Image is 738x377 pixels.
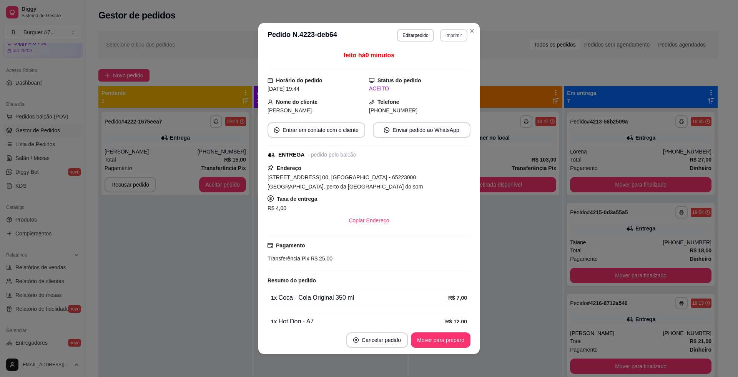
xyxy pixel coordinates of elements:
span: R$ 4,00 [268,205,286,211]
button: close-circleCancelar pedido [346,332,408,348]
div: ACEITO [369,85,470,93]
strong: R$ 7,00 [448,295,467,301]
strong: Horário do pedido [276,77,322,83]
span: [DATE] 19:44 [268,86,299,92]
h3: Pedido N. 4223-deb64 [268,29,337,42]
span: whats-app [274,127,279,133]
span: [STREET_ADDRESS] 00, [GEOGRAPHIC_DATA] - 65223000 [GEOGRAPHIC_DATA], perto da [GEOGRAPHIC_DATA] d... [268,174,423,190]
strong: Status do pedido [377,77,421,83]
strong: Telefone [377,99,399,105]
strong: Nome do cliente [276,99,317,105]
div: - pedido pelo balcão [307,151,356,159]
strong: 1 x [271,295,277,301]
div: ENTREGA [278,151,304,159]
span: whats-app [384,127,389,133]
button: Imprimir [440,29,467,42]
button: Copiar Endereço [342,213,395,228]
strong: R$ 12,00 [445,319,467,325]
span: R$ 25,00 [309,255,332,262]
div: Hot Dog - A7 [271,317,445,326]
strong: Endereço [277,165,301,171]
span: close-circle [353,337,359,343]
span: Transferência Pix [268,255,309,262]
strong: Pagamento [276,242,305,249]
span: [PHONE_NUMBER] [369,107,417,113]
span: pushpin [268,165,274,171]
span: desktop [369,78,374,83]
button: whats-appEntrar em contato com o cliente [268,122,365,138]
span: user [268,99,273,105]
span: feito há 0 minutos [344,52,394,58]
span: [PERSON_NAME] [268,107,312,113]
button: Close [466,25,478,37]
button: Mover para preparo [411,332,470,348]
strong: Resumo do pedido [268,277,316,284]
button: whats-appEnviar pedido ao WhatsApp [373,122,470,138]
strong: 1 x [271,319,277,325]
span: dollar [268,195,274,202]
strong: Taxa de entrega [277,196,317,202]
button: Editarpedido [397,29,434,42]
span: credit-card [268,243,273,248]
div: Coca - Cola Original 350 ml [271,293,448,302]
span: phone [369,99,374,105]
span: calendar [268,78,273,83]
